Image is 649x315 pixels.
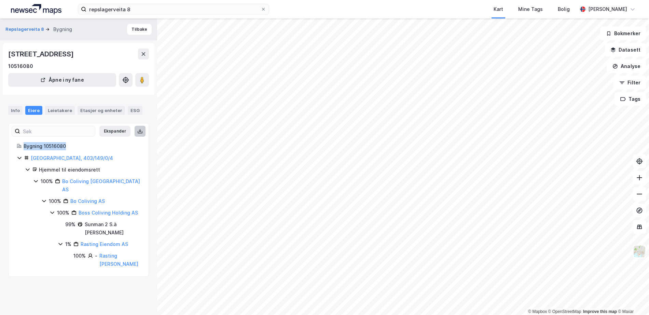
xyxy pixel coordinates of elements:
[86,4,261,14] input: Søk på adresse, matrikkel, gårdeiere, leietakere eller personer
[518,5,543,13] div: Mine Tags
[24,142,140,150] div: Bygning 10516080
[45,106,75,115] div: Leietakere
[70,198,105,204] a: Bo Coliving AS
[11,4,61,14] img: logo.a4113a55bc3d86da70a041830d287a7e.svg
[127,24,152,35] button: Tilbake
[73,252,86,260] div: 100%
[633,245,646,258] img: Z
[588,5,627,13] div: [PERSON_NAME]
[79,210,138,216] a: Boss Coliving Holding AS
[8,73,116,87] button: Åpne i ny fane
[53,25,72,33] div: Bygning
[31,155,113,161] a: [GEOGRAPHIC_DATA], 403/149/0/4
[99,126,130,137] button: Ekspander
[8,62,33,70] div: 10516080
[607,59,646,73] button: Analyse
[41,177,53,186] div: 100%
[558,5,570,13] div: Bolig
[8,106,23,115] div: Info
[128,106,142,115] div: ESG
[81,241,128,247] a: Rasting Eiendom AS
[85,220,140,237] div: Sunman 2 S.à [PERSON_NAME]
[528,309,547,314] a: Mapbox
[605,43,646,57] button: Datasett
[80,107,122,113] div: Etasjer og enheter
[20,126,95,136] input: Søk
[613,76,646,90] button: Filter
[65,240,71,248] div: 1%
[25,106,42,115] div: Eiere
[49,197,61,205] div: 100%
[62,178,140,192] a: Bo Coliving [GEOGRAPHIC_DATA] AS
[57,209,69,217] div: 100%
[600,27,646,40] button: Bokmerker
[615,92,646,106] button: Tags
[615,282,649,315] iframe: Chat Widget
[99,253,138,267] a: Rasting [PERSON_NAME]
[8,49,75,59] div: [STREET_ADDRESS]
[65,220,75,229] div: 99%
[39,166,140,174] div: Hjemmel til eiendomsrett
[494,5,503,13] div: Kart
[95,252,97,260] div: -
[583,309,617,314] a: Improve this map
[5,26,45,33] button: Repslagerveita 8
[548,309,581,314] a: OpenStreetMap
